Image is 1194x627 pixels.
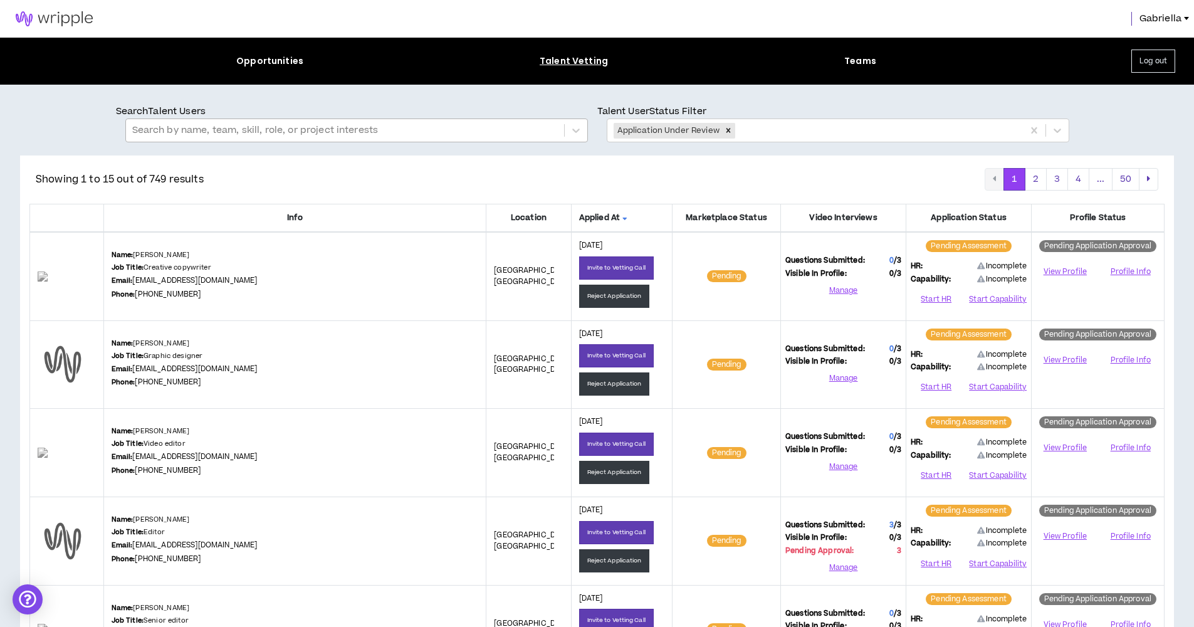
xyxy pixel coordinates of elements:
[911,274,951,285] span: Capability:
[112,263,211,273] p: Creative copywriter
[707,535,746,547] sup: Pending
[1102,527,1160,545] button: Profile Info
[707,359,746,371] sup: Pending
[1036,349,1094,371] a: View Profile
[112,263,144,272] b: Job Title:
[112,439,144,448] b: Job Title:
[579,285,650,308] button: Reject Application
[894,344,901,354] span: / 3
[112,554,135,564] b: Phone:
[38,339,88,389] img: default-user-profile.png
[707,270,746,282] sup: Pending
[1102,263,1160,282] button: Profile Info
[38,516,88,566] img: default-user-profile.png
[977,525,1027,537] span: Incomplete
[112,426,134,436] b: Name:
[906,204,1032,232] th: Application Status
[486,204,572,232] th: Location
[889,356,901,367] span: 0
[579,549,650,572] button: Reject Application
[844,55,876,68] div: Teams
[112,339,190,349] p: [PERSON_NAME]
[785,431,865,443] span: Questions Submitted:
[1036,437,1094,459] a: View Profile
[889,445,901,456] span: 0
[894,445,901,455] span: / 3
[103,204,486,232] th: Info
[785,520,865,531] span: Questions Submitted:
[494,441,573,463] span: [GEOGRAPHIC_DATA] , [GEOGRAPHIC_DATA]
[132,275,257,286] a: [EMAIL_ADDRESS][DOMAIN_NAME]
[579,433,654,456] button: Invite to Vetting Call
[112,364,133,374] b: Email:
[1046,168,1068,191] button: 3
[112,616,189,626] p: Senior editor
[494,265,573,287] span: [GEOGRAPHIC_DATA] , [GEOGRAPHIC_DATA]
[1039,505,1156,517] sup: Pending Application Approval
[579,344,654,367] button: Invite to Vetting Call
[926,329,1012,340] sup: Pending Assessment
[579,212,664,224] span: Applied At
[897,545,901,557] span: 3
[889,344,894,354] span: 0
[889,532,901,544] span: 0
[1039,416,1156,428] sup: Pending Application Approval
[785,559,901,577] button: Manage
[112,351,203,361] p: Graphic designer
[785,608,865,619] span: Questions Submitted:
[112,603,190,613] p: [PERSON_NAME]
[579,593,664,604] p: [DATE]
[112,351,144,361] b: Job Title:
[911,525,923,537] span: HR:
[926,593,1012,605] sup: Pending Assessment
[1032,204,1165,232] th: Profile Status
[977,274,1027,285] span: Incomplete
[889,255,894,266] span: 0
[1102,350,1160,369] button: Profile Info
[112,452,133,461] b: Email:
[116,105,597,119] p: Search Talent Users
[1039,593,1156,605] sup: Pending Application Approval
[132,451,257,462] a: [EMAIL_ADDRESS][DOMAIN_NAME]
[112,527,165,537] p: Editor
[112,439,186,449] p: Video editor
[112,540,133,550] b: Email:
[112,276,133,285] b: Email:
[785,369,901,388] button: Manage
[579,505,664,516] p: [DATE]
[112,250,190,260] p: [PERSON_NAME]
[969,554,1027,573] button: Start Capability
[977,261,1027,272] span: Incomplete
[38,448,96,458] img: xzDxmDCkS7WkpSViXq522wJKg1PRIhdyR2rqrCRr.png
[721,123,735,139] div: Remove Application Under Review
[707,447,746,459] sup: Pending
[977,362,1027,372] span: Incomplete
[894,255,901,266] span: / 3
[889,608,894,619] span: 0
[911,261,923,272] span: HR:
[911,466,961,485] button: Start HR
[1089,168,1113,191] button: ...
[112,515,134,524] b: Name:
[112,250,134,260] b: Name:
[1025,168,1047,191] button: 2
[112,603,134,613] b: Name:
[785,445,847,456] span: Visible In Profile:
[579,416,664,428] p: [DATE]
[1036,525,1094,547] a: View Profile
[1139,12,1181,26] span: Gabriella
[112,527,144,537] b: Job Title:
[785,281,901,300] button: Manage
[135,465,201,476] a: [PHONE_NUMBER]
[911,362,951,373] span: Capability:
[1102,439,1160,458] button: Profile Info
[112,616,144,625] b: Job Title:
[672,204,780,232] th: Marketplace Status
[911,450,951,461] span: Capability:
[112,290,135,299] b: Phone:
[911,614,923,625] span: HR:
[1039,240,1156,252] sup: Pending Application Approval
[135,377,201,387] a: [PHONE_NUMBER]
[911,290,961,308] button: Start HR
[926,505,1012,517] sup: Pending Assessment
